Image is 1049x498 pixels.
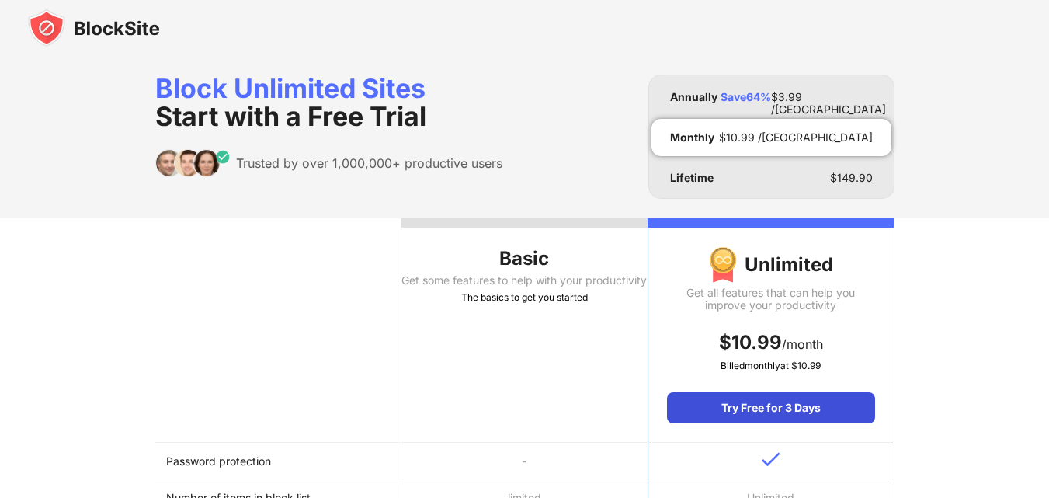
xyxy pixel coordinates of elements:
[28,9,160,47] img: blocksite-icon-black.svg
[155,443,401,479] td: Password protection
[771,91,886,103] div: $ 3.99 /[GEOGRAPHIC_DATA]
[155,100,426,132] span: Start with a Free Trial
[719,131,873,144] div: $ 10.99 /[GEOGRAPHIC_DATA]
[670,91,717,103] div: Annually
[667,287,874,312] div: Get all features that can help you improve your productivity
[667,392,874,423] div: Try Free for 3 Days
[721,91,771,103] div: Save 64 %
[709,246,737,284] img: img-premium-medal
[401,443,648,479] td: -
[401,274,648,287] div: Get some features to help with your productivity
[762,452,780,467] img: v-blue.svg
[236,155,502,171] div: Trusted by over 1,000,000+ productive users
[155,75,502,131] div: Block Unlimited Sites
[401,290,648,305] div: The basics to get you started
[670,172,714,184] div: Lifetime
[667,246,874,284] div: Unlimited
[719,331,782,353] span: $ 10.99
[667,358,874,374] div: Billed monthly at $ 10.99
[830,172,873,184] div: $ 149.90
[670,131,714,144] div: Monthly
[667,330,874,355] div: /month
[155,149,231,177] img: trusted-by.svg
[401,246,648,271] div: Basic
